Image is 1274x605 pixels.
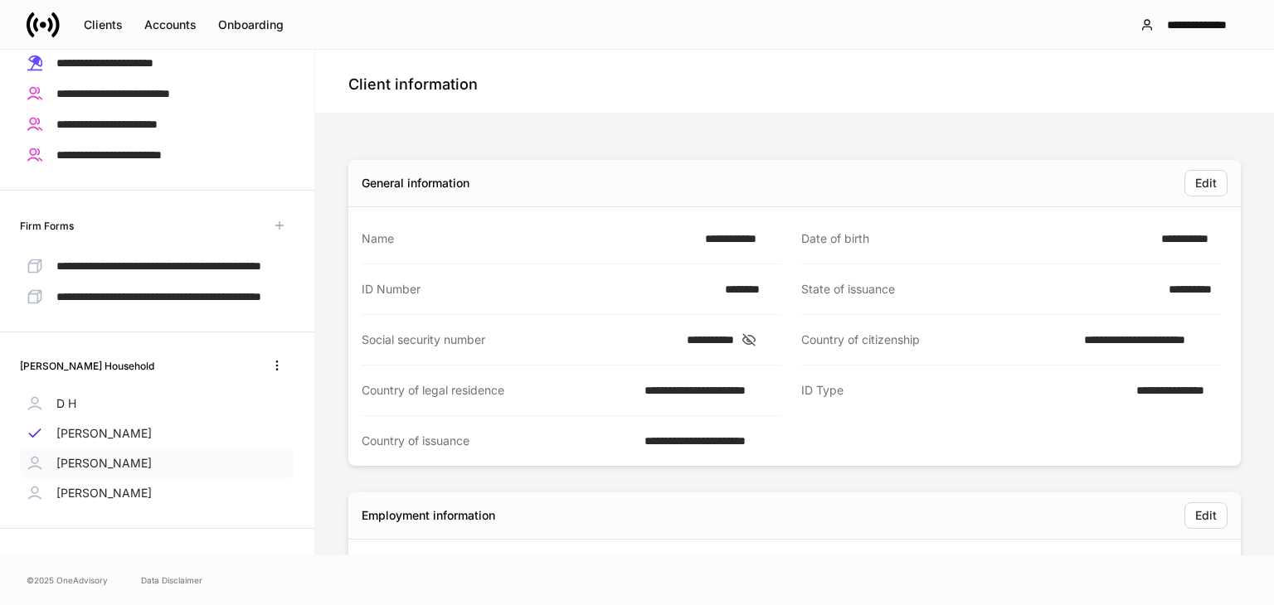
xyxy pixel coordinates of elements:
div: Employment information [362,507,495,524]
div: Onboarding [218,19,284,31]
a: Data Disclaimer [141,574,202,587]
h6: Firm Forms [20,218,74,234]
div: Accounts [144,19,197,31]
button: Edit [1184,502,1228,529]
button: Onboarding [207,12,294,38]
div: Country of legal residence [362,382,635,399]
div: Date of birth [801,230,1151,247]
div: ID Type [801,382,1126,399]
span: © 2025 OneAdvisory [27,574,108,587]
div: Clients [84,19,123,31]
p: [PERSON_NAME] [56,485,152,501]
a: [PERSON_NAME] [20,448,294,478]
div: General information [362,175,469,191]
div: Country of issuance [362,433,635,449]
button: Clients [73,12,134,38]
p: [PERSON_NAME] [56,455,152,472]
div: Country of citizenship [801,332,1074,348]
div: ID Number [362,281,715,298]
a: [PERSON_NAME] [20,419,294,448]
button: Edit [1184,170,1228,196]
h4: Client information [348,75,478,94]
span: Unavailable with outstanding requests for information [265,211,294,240]
p: D H [56,395,76,412]
p: [PERSON_NAME] [56,425,152,442]
div: State of issuance [801,281,1159,298]
div: Edit [1195,177,1217,189]
h6: [PERSON_NAME] Household [20,358,154,374]
a: [PERSON_NAME] [20,478,294,508]
a: D H [20,389,294,419]
div: Name [362,230,695,247]
button: Accounts [134,12,207,38]
div: Edit [1195,510,1217,521]
div: Social security number [362,332,677,348]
